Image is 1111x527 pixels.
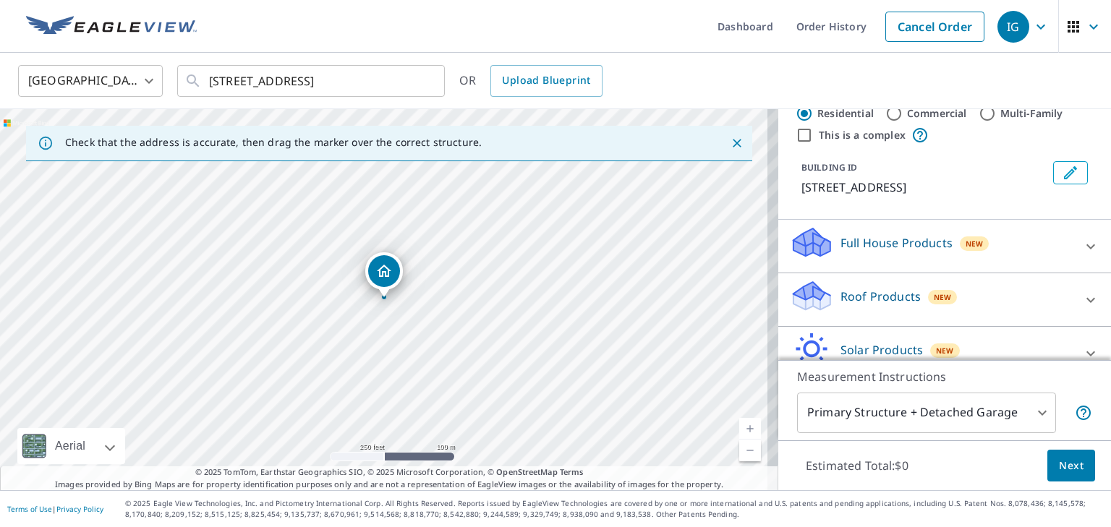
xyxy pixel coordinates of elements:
[997,11,1029,43] div: IG
[26,16,197,38] img: EV Logo
[496,466,557,477] a: OpenStreetMap
[728,134,746,153] button: Close
[790,333,1099,374] div: Solar ProductsNew
[794,450,920,481] p: Estimated Total: $0
[65,136,482,149] p: Check that the address is accurate, then drag the marker over the correct structure.
[819,128,906,142] label: This is a complex
[1075,404,1092,421] span: Your report will include the primary structure and a detached garage if one exists.
[840,288,921,305] p: Roof Products
[7,504,52,514] a: Terms of Use
[459,65,603,97] div: OR
[907,106,967,121] label: Commercial
[801,161,857,173] p: BUILDING ID
[885,12,984,42] a: Cancel Order
[195,466,584,479] span: © 2025 TomTom, Earthstar Geographics SIO, © 2025 Microsoft Corporation, ©
[490,65,602,97] a: Upload Blueprint
[1059,457,1084,475] span: Next
[502,72,590,90] span: Upload Blueprint
[7,505,103,513] p: |
[840,234,953,252] p: Full House Products
[934,291,952,303] span: New
[790,279,1099,320] div: Roof ProductsNew
[18,61,163,101] div: [GEOGRAPHIC_DATA]
[17,428,125,464] div: Aerial
[936,345,954,356] span: New
[1000,106,1063,121] label: Multi-Family
[966,238,984,249] span: New
[739,440,761,461] a: Current Level 17, Zoom Out
[209,61,415,101] input: Search by address or latitude-longitude
[797,393,1056,433] div: Primary Structure + Detached Garage
[840,341,923,359] p: Solar Products
[801,179,1047,196] p: [STREET_ADDRESS]
[790,226,1099,267] div: Full House ProductsNew
[365,252,403,297] div: Dropped pin, building 1, Residential property, 19410 Leafwood Ln Houston, TX 77084
[1047,450,1095,482] button: Next
[1053,161,1088,184] button: Edit building 1
[817,106,874,121] label: Residential
[739,418,761,440] a: Current Level 17, Zoom In
[797,368,1092,385] p: Measurement Instructions
[51,428,90,464] div: Aerial
[125,498,1104,520] p: © 2025 Eagle View Technologies, Inc. and Pictometry International Corp. All Rights Reserved. Repo...
[56,504,103,514] a: Privacy Policy
[560,466,584,477] a: Terms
